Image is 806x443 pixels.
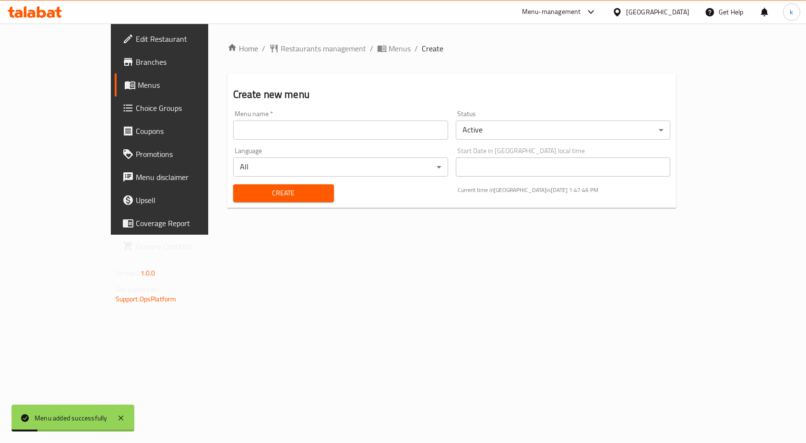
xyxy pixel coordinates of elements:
li: / [262,43,265,54]
span: Menu disclaimer [136,171,238,183]
span: k [790,7,793,17]
div: All [233,157,448,177]
span: Create [241,187,326,199]
span: Promotions [136,148,238,160]
li: / [370,43,373,54]
span: Restaurants management [281,43,366,54]
span: Create [422,43,443,54]
div: Active [456,120,671,140]
a: Promotions [115,143,246,166]
span: Grocery Checklist [136,240,238,252]
div: Menu added successfully [35,413,107,423]
button: Create [233,184,334,202]
span: Version: [116,267,139,279]
a: Grocery Checklist [115,235,246,258]
a: Menu disclaimer [115,166,246,189]
a: Coupons [115,120,246,143]
a: Menus [115,73,246,96]
div: [GEOGRAPHIC_DATA] [626,7,689,17]
div: Menu-management [522,6,581,18]
nav: breadcrumb [227,43,676,54]
a: Menus [377,43,411,54]
span: Menus [138,79,238,91]
span: Upsell [136,194,238,206]
span: Coupons [136,125,238,137]
a: Edit Restaurant [115,27,246,50]
span: Menus [389,43,411,54]
span: Get support on: [116,283,160,296]
a: Choice Groups [115,96,246,120]
h2: Create new menu [233,87,671,102]
li: / [415,43,418,54]
a: Branches [115,50,246,73]
a: Coverage Report [115,212,246,235]
a: Restaurants management [269,43,366,54]
span: Coverage Report [136,217,238,229]
input: Please enter Menu name [233,120,448,140]
a: Support.OpsPlatform [116,293,177,305]
a: Upsell [115,189,246,212]
p: Current time in [GEOGRAPHIC_DATA] is [DATE] 1:47:46 PM [458,186,671,194]
span: Edit Restaurant [136,33,238,45]
span: Branches [136,56,238,68]
span: Choice Groups [136,102,238,114]
span: 1.0.0 [141,267,155,279]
